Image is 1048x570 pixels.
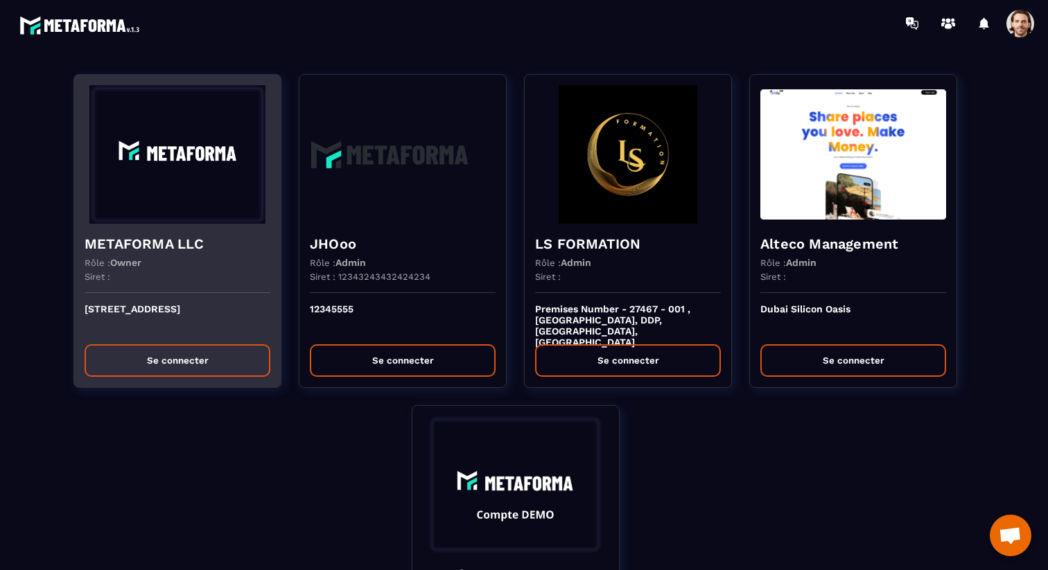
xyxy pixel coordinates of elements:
[19,12,144,38] img: logo
[535,85,721,224] img: funnel-background
[85,257,141,268] p: Rôle :
[990,515,1031,556] div: Ouvrir le chat
[535,234,721,253] h4: LS FORMATION
[310,234,496,253] h4: JHOoo
[760,303,946,334] p: Dubai Silicon Oasis
[760,271,786,282] p: Siret :
[760,234,946,253] h4: Alteco Management
[310,344,496,377] button: Se connecter
[423,416,609,555] img: funnel-background
[310,85,496,224] img: funnel-background
[760,85,946,224] img: funnel-background
[535,303,721,334] p: Premises Number - 27467 - 001 , [GEOGRAPHIC_DATA], DDP, [GEOGRAPHIC_DATA], [GEOGRAPHIC_DATA]
[85,303,270,334] p: [STREET_ADDRESS]
[760,257,816,268] p: Rôle :
[310,303,496,334] p: 12345555
[85,234,270,253] h4: METAFORMA LLC
[310,271,430,282] p: Siret : 12343243432424234
[786,257,816,268] span: Admin
[85,85,270,224] img: funnel-background
[335,257,366,268] span: Admin
[85,344,270,377] button: Se connecter
[760,344,946,377] button: Se connecter
[535,257,591,268] p: Rôle :
[561,257,591,268] span: Admin
[535,271,561,282] p: Siret :
[85,271,110,282] p: Siret :
[110,257,141,268] span: Owner
[310,257,366,268] p: Rôle :
[535,344,721,377] button: Se connecter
